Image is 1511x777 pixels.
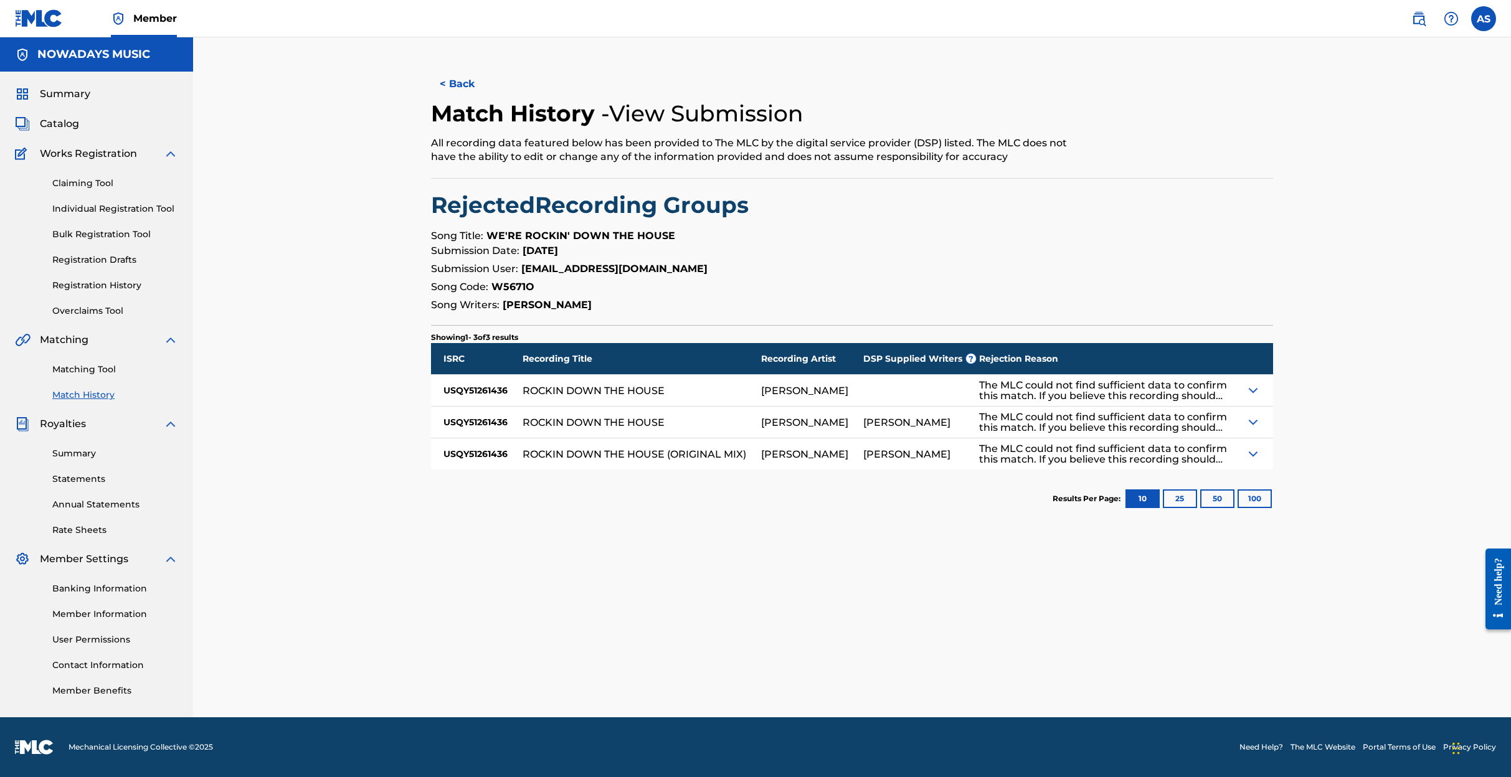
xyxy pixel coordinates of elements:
iframe: Chat Widget [1449,717,1511,777]
img: Expand Icon [1246,446,1261,461]
a: Overclaims Tool [52,304,178,318]
a: The MLC Website [1291,742,1355,753]
div: [PERSON_NAME] [761,417,848,428]
div: Recording Artist [761,343,863,374]
img: expand [163,417,178,431]
a: Need Help? [1239,742,1283,753]
span: Mechanical Licensing Collective © 2025 [69,742,213,753]
img: Expand Icon [1246,383,1261,398]
div: User Menu [1471,6,1496,31]
a: Registration History [52,279,178,292]
a: Banking Information [52,582,178,595]
img: Summary [15,87,30,101]
img: expand [163,552,178,567]
img: Member Settings [15,552,30,567]
span: Catalog [40,116,79,131]
a: Annual Statements [52,498,178,511]
h2: Rejected Recording Groups [431,191,1273,219]
button: 10 [1125,489,1160,508]
a: Registration Drafts [52,253,178,266]
div: ROCKIN DOWN THE HOUSE [523,417,665,428]
span: Song Title: [431,230,483,242]
span: ? [966,354,976,364]
strong: [PERSON_NAME] [503,299,592,311]
a: Statements [52,473,178,486]
div: ROCKIN DOWN THE HOUSE (ORIGINAL MIX) [523,449,746,459]
strong: [DATE] [523,245,558,257]
a: Individual Registration Tool [52,202,178,215]
div: All recording data featured below has been provided to The MLC by the digital service provider (D... [431,136,1079,164]
img: Top Rightsholder [111,11,126,26]
img: Catalog [15,116,30,131]
img: MLC Logo [15,9,63,27]
div: Rejection Reason [979,343,1243,374]
a: SummarySummary [15,87,90,101]
img: Matching [15,332,31,347]
a: Privacy Policy [1443,742,1496,753]
h5: NOWADAYS MUSIC [37,47,150,62]
span: Summary [40,87,90,101]
a: Claiming Tool [52,177,178,190]
img: Expand Icon [1246,415,1261,430]
span: Matching [40,332,88,347]
img: help [1444,11,1459,26]
a: Rate Sheets [52,524,178,537]
div: Help [1439,6,1464,31]
span: Member [133,11,177,26]
p: Showing 1 - 3 of 3 results [431,332,518,343]
a: Bulk Registration Tool [52,228,178,241]
strong: [EMAIL_ADDRESS][DOMAIN_NAME] [521,263,708,275]
a: Match History [52,388,178,402]
div: USQY51261436 [431,438,523,469]
a: Matching Tool [52,363,178,376]
a: Contact Information [52,659,178,672]
img: expand [163,146,178,161]
div: Recording Title [523,343,761,374]
span: Submission User: [431,263,518,275]
div: USQY51261436 [431,375,523,406]
img: expand [163,332,178,347]
img: logo [15,740,54,755]
button: < Back [431,68,506,100]
div: [PERSON_NAME] [863,417,950,428]
div: [PERSON_NAME] [863,449,950,459]
div: ISRC [431,343,523,374]
div: DSP Supplied Writers [863,343,979,374]
span: Song Writers: [431,299,500,311]
div: USQY51261436 [431,407,523,438]
span: Submission Date: [431,245,519,257]
a: Public Search [1406,6,1431,31]
div: The MLC could not find sufficient data to confirm this match. If you believe this recording shoul... [979,380,1228,401]
button: 25 [1163,489,1197,508]
strong: W5671O [491,281,534,293]
div: The MLC could not find sufficient data to confirm this match. If you believe this recording shoul... [979,412,1228,433]
div: ROCKIN DOWN THE HOUSE [523,385,665,396]
p: Results Per Page: [1053,493,1124,504]
div: The MLC could not find sufficient data to confirm this match. If you believe this recording shoul... [979,443,1228,464]
strong: WE'RE ROCKIN' DOWN THE HOUSE [486,230,675,242]
a: Summary [52,447,178,460]
span: Royalties [40,417,86,431]
span: Works Registration [40,146,137,161]
iframe: Resource Center [1476,536,1511,643]
h2: Match History [431,100,601,128]
img: Royalties [15,417,30,431]
h4: - View Submission [601,100,803,128]
img: Accounts [15,47,30,62]
a: Portal Terms of Use [1363,742,1436,753]
img: search [1411,11,1426,26]
button: 50 [1200,489,1234,508]
span: Member Settings [40,552,128,567]
a: Member Benefits [52,684,178,697]
span: Song Code: [431,281,488,293]
div: [PERSON_NAME] [761,449,848,459]
a: CatalogCatalog [15,116,79,131]
a: Member Information [52,608,178,621]
div: Drag [1452,730,1460,767]
img: Works Registration [15,146,31,161]
a: User Permissions [52,633,178,646]
div: [PERSON_NAME] [761,385,848,396]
